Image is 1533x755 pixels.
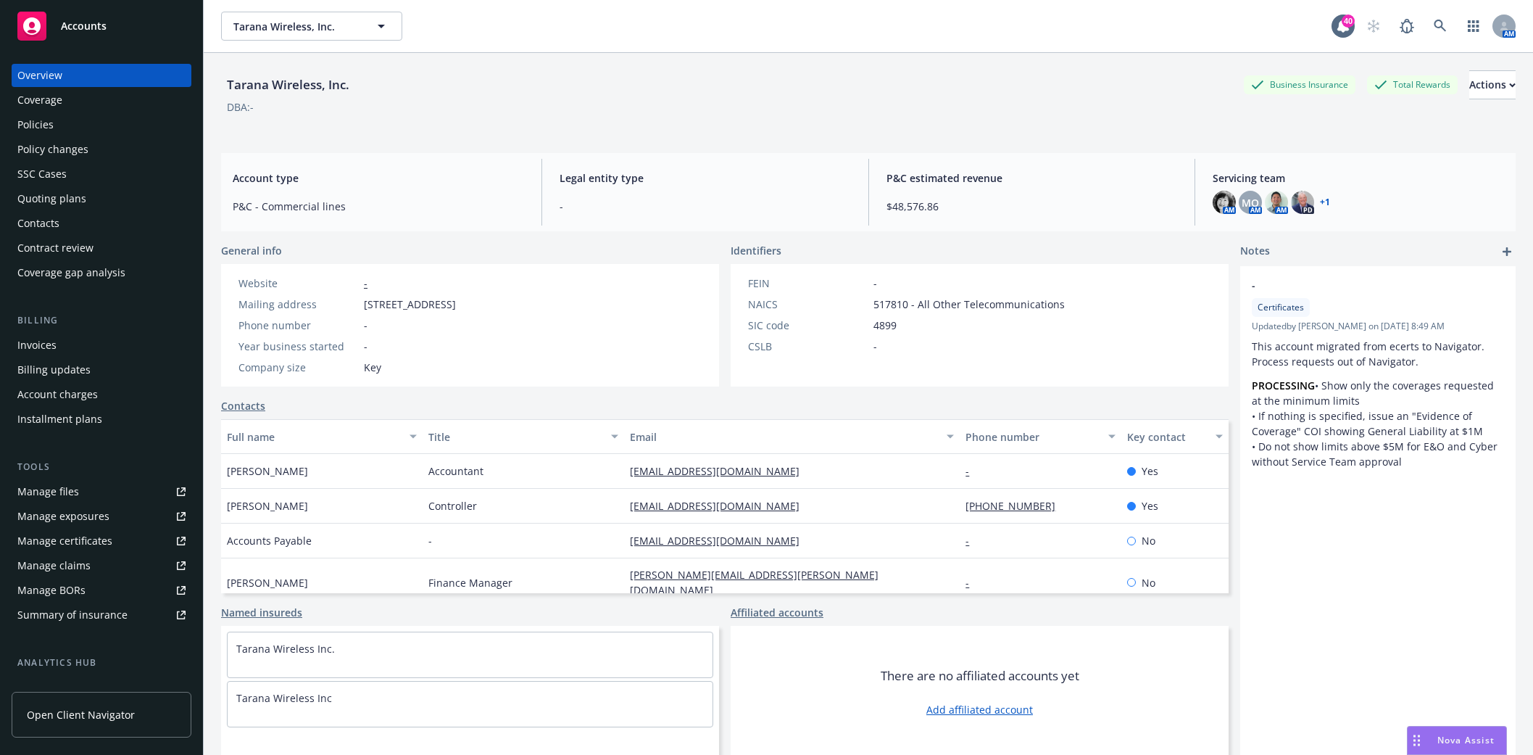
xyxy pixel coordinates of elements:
[236,642,335,656] a: Tarana Wireless Inc.
[364,318,367,333] span: -
[1213,191,1236,214] img: photo
[1213,170,1504,186] span: Servicing team
[12,480,191,503] a: Manage files
[1142,498,1158,513] span: Yes
[12,236,191,260] a: Contract review
[227,498,308,513] span: [PERSON_NAME]
[12,261,191,284] a: Coverage gap analysis
[12,187,191,210] a: Quoting plans
[27,707,135,722] span: Open Client Navigator
[748,318,868,333] div: SIC code
[12,313,191,328] div: Billing
[873,318,897,333] span: 4899
[1265,191,1288,214] img: photo
[1498,243,1516,260] a: add
[965,499,1067,513] a: [PHONE_NUMBER]
[1342,15,1355,28] div: 40
[17,187,86,210] div: Quoting plans
[1469,70,1516,99] button: Actions
[1240,266,1516,481] div: -CertificatesUpdatedby [PERSON_NAME] on [DATE] 8:49 AMThis account migrated from ecerts to Naviga...
[12,460,191,474] div: Tools
[1244,75,1355,94] div: Business Insurance
[221,605,302,620] a: Named insureds
[630,499,811,513] a: [EMAIL_ADDRESS][DOMAIN_NAME]
[960,419,1121,454] button: Phone number
[12,334,191,357] a: Invoices
[221,419,423,454] button: Full name
[17,162,67,186] div: SSC Cases
[881,667,1079,685] span: There are no affiliated accounts yet
[17,554,91,577] div: Manage claims
[17,358,91,381] div: Billing updates
[364,297,456,312] span: [STREET_ADDRESS]
[873,339,877,354] span: -
[560,199,851,214] span: -
[1252,339,1504,369] p: This account migrated from ecerts to Navigator. Process requests out of Navigator.
[886,199,1178,214] span: $48,576.86
[12,162,191,186] a: SSC Cases
[17,212,59,235] div: Contacts
[17,505,109,528] div: Manage exposures
[1426,12,1455,41] a: Search
[233,170,524,186] span: Account type
[926,702,1033,717] a: Add affiliated account
[17,529,112,553] div: Manage certificates
[560,170,851,186] span: Legal entity type
[238,339,358,354] div: Year business started
[238,276,358,291] div: Website
[886,170,1178,186] span: P&C estimated revenue
[965,576,981,590] a: -
[1252,320,1504,333] span: Updated by [PERSON_NAME] on [DATE] 8:49 AM
[17,113,54,136] div: Policies
[17,261,125,284] div: Coverage gap analysis
[630,464,811,478] a: [EMAIL_ADDRESS][DOMAIN_NAME]
[12,529,191,553] a: Manage certificates
[1459,12,1488,41] a: Switch app
[428,533,432,548] span: -
[238,318,358,333] div: Phone number
[12,554,191,577] a: Manage claims
[1320,198,1330,207] a: +1
[731,243,781,258] span: Identifiers
[630,534,811,548] a: [EMAIL_ADDRESS][DOMAIN_NAME]
[12,676,191,699] a: Loss summary generator
[12,358,191,381] a: Billing updates
[221,398,265,413] a: Contacts
[1142,463,1158,479] span: Yes
[1242,195,1259,210] span: MQ
[12,408,191,431] a: Installment plans
[221,75,355,94] div: Tarana Wireless, Inc.
[17,334,57,357] div: Invoices
[630,568,878,597] a: [PERSON_NAME][EMAIL_ADDRESS][PERSON_NAME][DOMAIN_NAME]
[17,138,88,161] div: Policy changes
[965,534,981,548] a: -
[364,276,367,290] a: -
[227,429,401,445] div: Full name
[1252,378,1504,469] p: • Show only the coverages requested at the minimum limits • If nothing is specified, issue an "Ev...
[12,656,191,670] div: Analytics hub
[227,463,308,479] span: [PERSON_NAME]
[233,19,359,34] span: Tarana Wireless, Inc.
[624,419,960,454] button: Email
[12,88,191,112] a: Coverage
[1258,301,1304,314] span: Certificates
[965,464,981,478] a: -
[1392,12,1421,41] a: Report a Bug
[12,579,191,602] a: Manage BORs
[17,88,62,112] div: Coverage
[873,276,877,291] span: -
[1142,575,1155,590] span: No
[1121,419,1229,454] button: Key contact
[12,212,191,235] a: Contacts
[1291,191,1314,214] img: photo
[731,605,823,620] a: Affiliated accounts
[1359,12,1388,41] a: Start snowing
[1407,726,1507,755] button: Nova Assist
[17,408,102,431] div: Installment plans
[17,480,79,503] div: Manage files
[12,505,191,528] a: Manage exposures
[873,297,1065,312] span: 517810 - All Other Telecommunications
[227,99,254,115] div: DBA: -
[17,579,86,602] div: Manage BORs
